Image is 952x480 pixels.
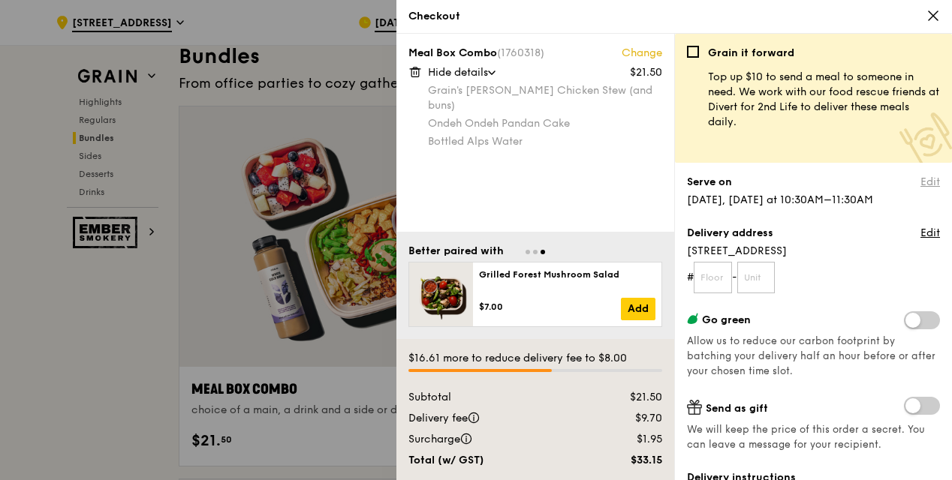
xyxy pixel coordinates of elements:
div: Ondeh Ondeh Pandan Cake [428,116,662,131]
span: [STREET_ADDRESS] [687,244,940,259]
div: Better paired with [408,244,504,259]
span: Go green [702,313,751,326]
div: $21.50 [580,390,671,405]
div: $1.95 [580,432,671,447]
div: Meal Box Combo [408,46,662,61]
input: Floor [694,262,732,293]
label: Delivery address [687,226,773,241]
span: [DATE], [DATE] at 10:30AM–11:30AM [687,193,873,206]
span: Go to slide 1 [526,250,530,254]
div: Total (w/ GST) [399,453,580,468]
div: Checkout [408,9,940,24]
form: # - [687,262,940,293]
div: $9.70 [580,411,671,426]
a: Edit [920,175,940,190]
div: $7.00 [479,301,621,313]
div: Bottled Alps Water [428,134,662,149]
div: $21.50 [630,65,662,80]
a: Change [622,46,662,61]
p: Top up $10 to send a meal to someone in need. We work with our food rescue friends at Divert for ... [708,70,940,130]
span: Allow us to reduce our carbon footprint by batching your delivery half an hour before or after yo... [687,335,935,377]
span: We will keep the price of this order a secret. You can leave a message for your recipient. [687,422,940,452]
span: Hide details [428,66,488,79]
div: $16.61 more to reduce delivery fee to $8.00 [408,351,662,366]
div: Subtotal [399,390,580,405]
div: Delivery fee [399,411,580,426]
div: Grilled Forest Mushroom Salad [479,268,655,280]
img: Meal donation [899,112,952,166]
span: Go to slide 3 [541,250,545,254]
div: Grain's [PERSON_NAME] Chicken Stew (and buns) [428,83,662,113]
a: Edit [920,226,940,241]
input: Unit [737,262,776,293]
span: Send as gift [706,402,768,415]
div: Surcharge [399,432,580,447]
label: Serve on [687,175,732,190]
div: $33.15 [580,453,671,468]
b: Grain it forward [708,46,794,59]
span: Go to slide 2 [533,250,538,254]
span: (1760318) [497,46,544,59]
a: Add [621,298,655,320]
